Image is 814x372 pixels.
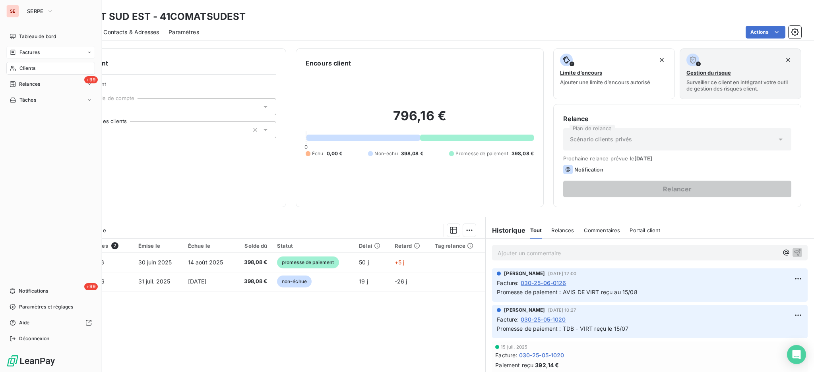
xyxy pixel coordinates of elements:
[359,243,385,249] div: Délai
[486,226,525,235] h6: Historique
[497,279,519,287] span: Facture :
[64,81,276,92] span: Propriétés Client
[6,30,95,43] a: Tableau de bord
[563,114,791,123] h6: Relance
[501,345,527,349] span: 15 juil. 2025
[6,94,95,106] a: Tâches
[19,303,73,310] span: Paramètres et réglages
[574,166,603,173] span: Notification
[19,81,40,88] span: Relances
[6,62,95,75] a: Clients
[497,289,637,295] span: Promesse de paiement : AVIS DE VIRT reçu au 15/08
[84,283,98,290] span: +99
[188,278,207,285] span: [DATE]
[359,259,369,266] span: 50 j
[239,278,267,285] span: 398,08 €
[277,256,339,268] span: promesse de paiement
[530,227,542,233] span: Tout
[304,144,308,150] span: 0
[535,361,559,369] span: 392,14 €
[560,69,602,76] span: Limite d’encours
[27,8,44,14] span: SERPE
[680,48,801,99] button: Gestion du risqueSurveiller ce client en intégrant votre outil de gestion des risques client.
[521,279,566,287] span: 030-25-06-0126
[111,242,118,249] span: 2
[6,46,95,59] a: Factures
[630,227,660,233] span: Portail client
[188,243,230,249] div: Échue le
[48,58,276,68] h6: Informations client
[570,135,632,143] span: Scénario clients privés
[277,243,350,249] div: Statut
[395,278,407,285] span: -26 j
[19,65,35,72] span: Clients
[312,150,324,157] span: Échu
[584,227,620,233] span: Commentaires
[70,10,246,24] h3: COMAT SUD EST - 41COMATSUDEST
[563,155,791,162] span: Prochaine relance prévue le
[19,49,40,56] span: Factures
[6,301,95,313] a: Paramètres et réglages
[504,306,545,314] span: [PERSON_NAME]
[138,278,171,285] span: 31 juil. 2025
[359,278,368,285] span: 19 j
[277,276,312,287] span: non-échue
[138,243,178,249] div: Émise le
[401,150,423,157] span: 398,08 €
[239,258,267,266] span: 398,08 €
[787,345,806,364] div: Open Intercom Messenger
[512,150,534,157] span: 398,08 €
[306,108,534,132] h2: 796,16 €
[169,28,199,36] span: Paramètres
[455,150,508,157] span: Promesse de paiement
[19,335,50,342] span: Déconnexion
[103,28,159,36] span: Contacts & Adresses
[548,271,576,276] span: [DATE] 12:00
[138,259,172,266] span: 30 juin 2025
[6,5,19,17] div: SE
[19,319,30,326] span: Aide
[504,270,545,277] span: [PERSON_NAME]
[548,308,576,312] span: [DATE] 10:27
[634,155,652,162] span: [DATE]
[327,150,343,157] span: 0,00 €
[497,315,519,324] span: Facture :
[551,227,574,233] span: Relances
[395,243,425,249] div: Retard
[19,96,36,104] span: Tâches
[521,315,566,324] span: 030-25-05-1020
[6,316,95,329] a: Aide
[497,325,628,332] span: Promesse de paiement : TDB - VIRT reçu le 15/07
[6,78,95,91] a: +99Relances
[495,361,533,369] span: Paiement reçu
[19,287,48,295] span: Notifications
[560,79,650,85] span: Ajouter une limite d’encours autorisé
[306,58,351,68] h6: Encours client
[239,243,267,249] div: Solde dû
[19,33,56,40] span: Tableau de bord
[495,351,517,359] span: Facture :
[563,181,791,197] button: Relancer
[395,259,405,266] span: +5 j
[686,69,731,76] span: Gestion du risque
[519,351,564,359] span: 030-25-05-1020
[435,243,481,249] div: Tag relance
[746,26,785,39] button: Actions
[188,259,223,266] span: 14 août 2025
[374,150,397,157] span: Non-échu
[6,355,56,367] img: Logo LeanPay
[553,48,675,99] button: Limite d’encoursAjouter une limite d’encours autorisé
[686,79,795,92] span: Surveiller ce client en intégrant votre outil de gestion des risques client.
[84,76,98,83] span: +99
